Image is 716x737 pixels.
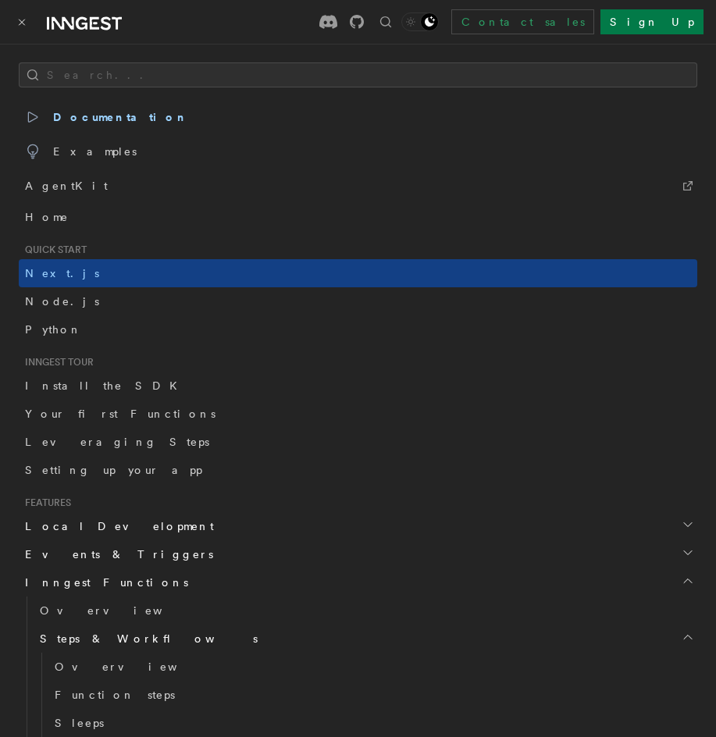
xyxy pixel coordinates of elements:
a: Node.js [19,287,697,315]
span: Install the SDK [25,379,187,392]
button: Search... [19,62,697,87]
a: Next.js [19,259,697,287]
a: Examples [19,134,697,169]
span: Your first Functions [25,408,216,420]
button: Steps & Workflows [34,625,697,653]
span: Node.js [25,295,99,308]
button: Events & Triggers [19,540,697,568]
span: Events & Triggers [19,547,213,562]
span: Inngest tour [19,356,94,368]
button: Find something... [376,12,395,31]
span: Overview [55,660,216,673]
a: Sign Up [600,9,704,34]
a: Sleeps [48,709,697,737]
span: Function steps [55,689,175,701]
button: Local Development [19,512,697,540]
a: Install the SDK [19,372,697,400]
span: Sleeps [55,717,104,729]
span: Inngest Functions [19,575,188,590]
a: Leveraging Steps [19,428,697,456]
a: Your first Functions [19,400,697,428]
a: AgentKit [19,169,697,203]
a: Contact sales [451,9,594,34]
span: Quick start [19,244,87,256]
span: Features [19,497,71,509]
span: Home [25,209,69,225]
button: Toggle dark mode [401,12,439,31]
a: Python [19,315,697,344]
a: Documentation [19,100,697,134]
a: Overview [48,653,697,681]
a: Setting up your app [19,456,697,484]
span: Next.js [25,267,99,279]
a: Home [19,203,697,231]
span: Leveraging Steps [25,436,209,448]
span: Examples [25,141,137,162]
span: Steps & Workflows [34,631,258,646]
span: AgentKit [25,175,108,197]
a: Overview [34,596,697,625]
span: Local Development [19,518,214,534]
span: Python [25,323,82,336]
a: Function steps [48,681,697,709]
span: Documentation [25,106,188,128]
span: Setting up your app [25,464,202,476]
button: Inngest Functions [19,568,697,596]
span: Overview [40,604,201,617]
button: Toggle navigation [12,12,31,31]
